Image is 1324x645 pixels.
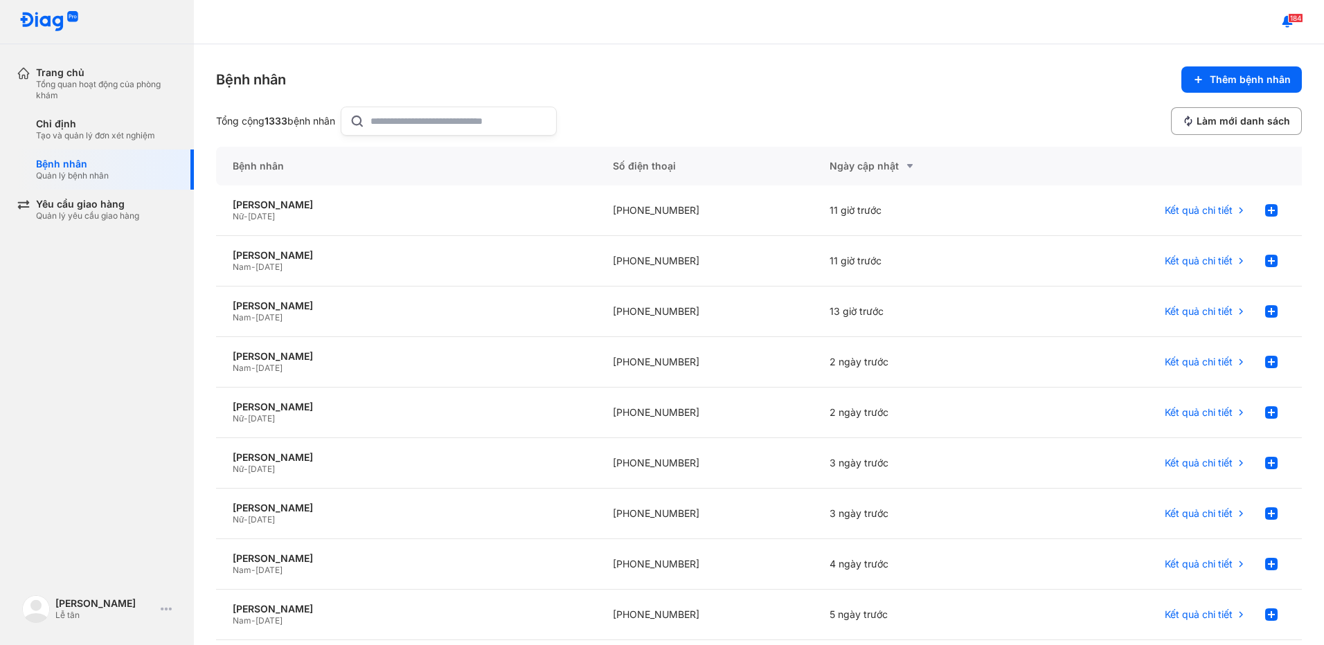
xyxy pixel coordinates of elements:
[244,211,248,221] span: -
[233,300,580,312] div: [PERSON_NAME]
[596,147,814,185] div: Số điện thoại
[233,464,244,474] span: Nữ
[233,552,580,565] div: [PERSON_NAME]
[244,514,248,525] span: -
[596,590,814,640] div: [PHONE_NUMBER]
[36,79,177,101] div: Tổng quan hoạt động của phòng khám
[1288,13,1303,23] span: 184
[36,158,109,170] div: Bệnh nhân
[813,590,1030,640] div: 5 ngày trước
[1210,73,1291,86] span: Thêm bệnh nhân
[233,211,244,221] span: Nữ
[233,350,580,363] div: [PERSON_NAME]
[36,170,109,181] div: Quản lý bệnh nhân
[596,489,814,539] div: [PHONE_NUMBER]
[36,66,177,79] div: Trang chủ
[1165,507,1233,520] span: Kết quả chi tiết
[22,595,50,623] img: logo
[813,337,1030,388] div: 2 ngày trước
[596,185,814,236] div: [PHONE_NUMBER]
[596,388,814,438] div: [PHONE_NUMBER]
[1171,107,1302,135] button: Làm mới danh sách
[251,615,256,626] span: -
[813,388,1030,438] div: 2 ngày trước
[233,199,580,211] div: [PERSON_NAME]
[1165,356,1233,368] span: Kết quả chi tiết
[244,464,248,474] span: -
[36,130,155,141] div: Tạo và quản lý đơn xét nghiệm
[36,198,139,210] div: Yêu cầu giao hàng
[1165,204,1233,217] span: Kết quả chi tiết
[233,249,580,262] div: [PERSON_NAME]
[596,236,814,287] div: [PHONE_NUMBER]
[830,158,1014,174] div: Ngày cập nhật
[256,565,283,575] span: [DATE]
[216,70,286,89] div: Bệnh nhân
[248,464,275,474] span: [DATE]
[813,236,1030,287] div: 11 giờ trước
[55,597,155,610] div: [PERSON_NAME]
[1181,66,1302,93] button: Thêm bệnh nhân
[233,262,251,272] span: Nam
[813,287,1030,337] div: 13 giờ trước
[19,11,79,33] img: logo
[1197,115,1290,127] span: Làm mới danh sách
[1165,457,1233,469] span: Kết quả chi tiết
[233,565,251,575] span: Nam
[36,210,139,221] div: Quản lý yêu cầu giao hàng
[233,603,580,615] div: [PERSON_NAME]
[596,287,814,337] div: [PHONE_NUMBER]
[251,262,256,272] span: -
[55,610,155,621] div: Lễ tân
[596,337,814,388] div: [PHONE_NUMBER]
[813,489,1030,539] div: 3 ngày trước
[248,514,275,525] span: [DATE]
[233,502,580,514] div: [PERSON_NAME]
[233,514,244,525] span: Nữ
[36,118,155,130] div: Chỉ định
[256,262,283,272] span: [DATE]
[233,451,580,464] div: [PERSON_NAME]
[251,565,256,575] span: -
[233,401,580,413] div: [PERSON_NAME]
[256,312,283,322] span: [DATE]
[1165,255,1233,267] span: Kết quả chi tiết
[216,115,335,127] div: Tổng cộng bệnh nhân
[216,147,596,185] div: Bệnh nhân
[251,312,256,322] span: -
[813,438,1030,489] div: 3 ngày trước
[248,211,275,221] span: [DATE]
[233,363,251,373] span: Nam
[244,413,248,424] span: -
[233,615,251,626] span: Nam
[256,615,283,626] span: [DATE]
[813,185,1030,236] div: 11 giờ trước
[1165,608,1233,621] span: Kết quả chi tiết
[248,413,275,424] span: [DATE]
[596,438,814,489] div: [PHONE_NUMBER]
[1165,406,1233,419] span: Kết quả chi tiết
[813,539,1030,590] div: 4 ngày trước
[596,539,814,590] div: [PHONE_NUMBER]
[1165,558,1233,570] span: Kết quả chi tiết
[233,413,244,424] span: Nữ
[1165,305,1233,318] span: Kết quả chi tiết
[251,363,256,373] span: -
[256,363,283,373] span: [DATE]
[233,312,251,322] span: Nam
[265,115,287,127] span: 1333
